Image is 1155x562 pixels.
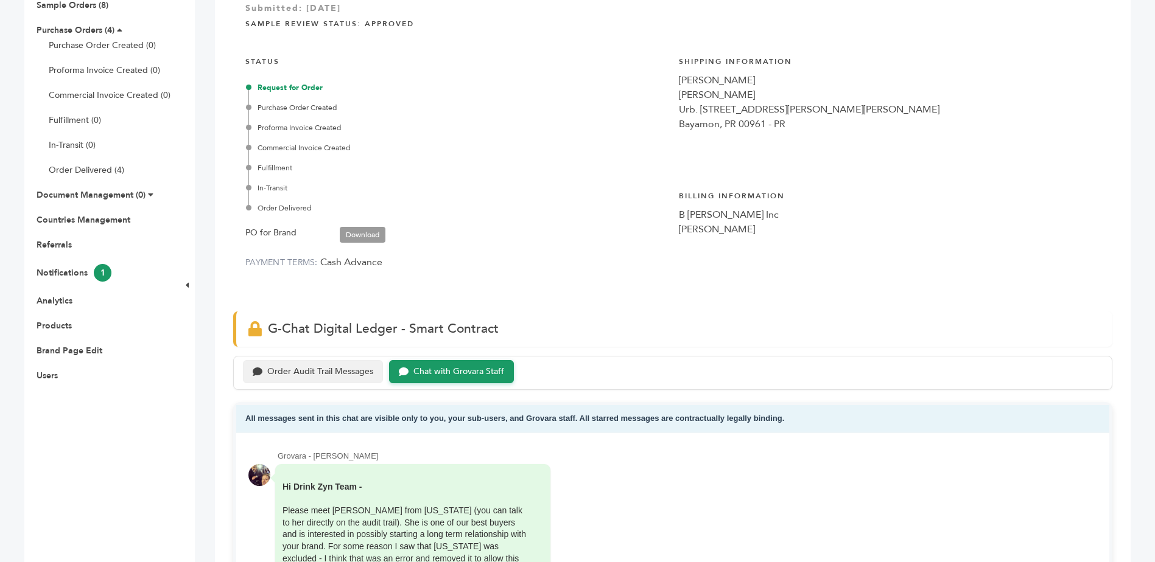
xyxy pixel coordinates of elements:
[37,239,72,251] a: Referrals
[679,117,1100,131] div: Bayamon, PR 00961 - PR
[248,142,667,153] div: Commercial Invoice Created
[278,451,1097,462] div: Grovara - [PERSON_NAME]
[413,367,504,377] div: Chat with Grovara Staff
[679,88,1100,102] div: [PERSON_NAME]
[49,89,170,101] a: Commercial Invoice Created (0)
[37,345,102,356] a: Brand Page Edit
[283,482,362,491] b: Hi Drink Zyn Team -
[245,226,297,240] label: PO for Brand
[245,257,318,268] label: PAYMENT TERMS:
[679,73,1100,88] div: [PERSON_NAME]
[37,370,58,381] a: Users
[248,182,667,193] div: In-Transit
[37,267,111,279] a: Notifications1
[49,64,160,76] a: Proforma Invoice Created (0)
[37,24,114,36] a: Purchase Orders (4)
[245,2,1100,21] div: Submitted: [DATE]
[340,227,385,243] a: Download
[245,47,667,73] h4: STATUS
[248,162,667,173] div: Fulfillment
[248,122,667,133] div: Proforma Invoice Created
[49,139,96,151] a: In-Transit (0)
[320,255,382,269] span: Cash Advance
[49,40,156,51] a: Purchase Order Created (0)
[248,203,667,213] div: Order Delivered
[268,320,499,338] span: G-Chat Digital Ledger - Smart Contract
[37,295,72,307] a: Analytics
[49,164,124,176] a: Order Delivered (4)
[679,47,1100,73] h4: Shipping Information
[37,214,130,226] a: Countries Management
[679,222,1100,237] div: [PERSON_NAME]
[679,102,1100,117] div: Urb. [STREET_ADDRESS][PERSON_NAME][PERSON_NAME]
[37,189,146,201] a: Document Management (0)
[37,320,72,331] a: Products
[94,264,111,282] span: 1
[49,114,101,126] a: Fulfillment (0)
[679,207,1100,222] div: B [PERSON_NAME] Inc
[245,10,1100,35] h4: Sample Review Status: Approved
[267,367,373,377] div: Order Audit Trail Messages
[248,82,667,93] div: Request for Order
[248,102,667,113] div: Purchase Order Created
[679,182,1100,207] h4: Billing Information
[236,405,1109,432] div: All messages sent in this chat are visible only to you, your sub-users, and Grovara staff. All st...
